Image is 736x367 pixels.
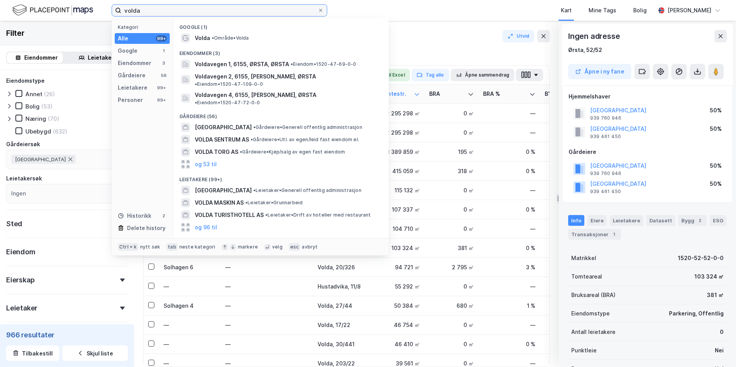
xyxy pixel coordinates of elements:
[646,215,675,226] div: Datasett
[164,263,216,271] div: Solhagen 6
[318,321,370,329] div: Volda, 17/22
[15,156,66,162] span: [GEOGRAPHIC_DATA]
[245,200,303,206] span: Leietaker • Grunnarbeid
[571,290,616,300] div: Bruksareal (BRA)
[240,149,242,155] span: •
[118,58,151,68] div: Eiendommer
[318,263,370,271] div: Volda, 20/326
[379,302,420,310] div: 50 384 ㎡
[225,280,308,293] div: —
[195,90,316,100] span: Voldavegen 4, 6155, [PERSON_NAME], ØRSTA
[6,304,37,313] div: Leietaker
[195,60,289,69] span: Voldavegen 1, 6155, ØRSTA, ØRSTA
[483,225,535,233] div: —
[545,225,589,233] div: 0 ㎡
[569,147,726,157] div: Gårdeiere
[41,103,53,110] div: (53)
[212,35,249,41] span: Område • Volda
[164,340,216,348] div: —
[173,234,389,247] div: Personer (99+)
[561,6,572,15] div: Kart
[590,115,621,121] div: 939 760 946
[195,210,264,220] span: VOLDA TURISTHOTELL AS
[429,282,474,290] div: 0 ㎡
[451,69,515,81] button: Åpne sammendrag
[545,148,589,156] div: 140 ㎡
[707,290,724,300] div: 381 ㎡
[590,189,621,195] div: 939 461 450
[118,211,151,220] div: Historikk
[571,346,597,355] div: Punktleie
[569,92,726,101] div: Hjemmelshaver
[667,6,711,15] div: [PERSON_NAME]
[6,174,42,183] div: Leietakersøk
[483,186,535,194] div: —
[590,133,621,140] div: 939 461 450
[483,90,526,98] div: BRA %
[669,309,724,318] div: Parkering, Offentlig
[710,106,722,115] div: 50%
[161,60,167,66] div: 3
[6,345,59,361] button: Tilbakestill
[483,282,535,290] div: —
[545,282,589,290] div: 0 ㎡
[710,124,722,133] div: 50%
[429,302,474,310] div: 680 ㎡
[483,109,535,117] div: —
[568,64,631,79] button: Åpne i ny fane
[25,115,46,122] div: Næring
[251,137,253,142] span: •
[483,244,535,252] div: 0 %
[156,35,167,42] div: 99+
[610,230,618,238] div: 1
[225,338,308,350] div: —
[118,24,170,30] div: Kategori
[195,72,316,81] span: Voldavegen 2, 6155, [PERSON_NAME], ØRSTA
[195,147,238,157] span: VOLDA TORG AS
[53,128,67,135] div: (632)
[291,61,293,67] span: •
[545,321,589,329] div: 0 ㎡
[166,243,178,251] div: tab
[173,18,389,32] div: Google (1)
[429,321,474,329] div: 0 ㎡
[225,261,308,274] div: —
[265,212,268,218] span: •
[379,263,420,271] div: 94 721 ㎡
[429,244,474,252] div: 381 ㎡
[545,205,589,214] div: 7 ㎡
[173,170,389,184] div: Leietakere (99+)
[568,30,621,42] div: Ingen adresse
[710,215,726,226] div: ESG
[164,321,216,329] div: —
[164,282,216,290] div: —
[140,244,161,250] div: nytt søk
[379,225,420,233] div: 104 710 ㎡
[589,6,616,15] div: Mine Tags
[545,340,589,348] div: 144 ㎡
[44,90,55,98] div: (26)
[545,302,589,310] div: 744 ㎡
[318,302,370,310] div: Volda, 27/44
[610,215,643,226] div: Leietakere
[379,340,420,348] div: 46 410 ㎡
[156,85,167,91] div: 99+
[545,186,589,194] div: 0 ㎡
[118,83,147,92] div: Leietakere
[379,205,420,214] div: 107 337 ㎡
[720,327,724,337] div: 0
[25,128,51,135] div: Ubebygd
[195,223,217,232] button: og 96 til
[379,109,420,117] div: 2 295 298 ㎡
[429,263,474,271] div: 2 795 ㎡
[379,244,420,252] div: 103 324 ㎡
[265,212,371,218] span: Leietaker • Drift av hoteller med restaurant
[302,244,318,250] div: avbryt
[195,33,210,43] span: Volda
[429,167,474,175] div: 318 ㎡
[195,81,263,87] span: Eiendom • 1520-47-109-0-0
[253,124,256,130] span: •
[251,137,359,143] span: Gårdeiere • Utl. av egen/leid fast eiendom el.
[545,244,589,252] div: 422 ㎡
[62,345,128,361] button: Skjul liste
